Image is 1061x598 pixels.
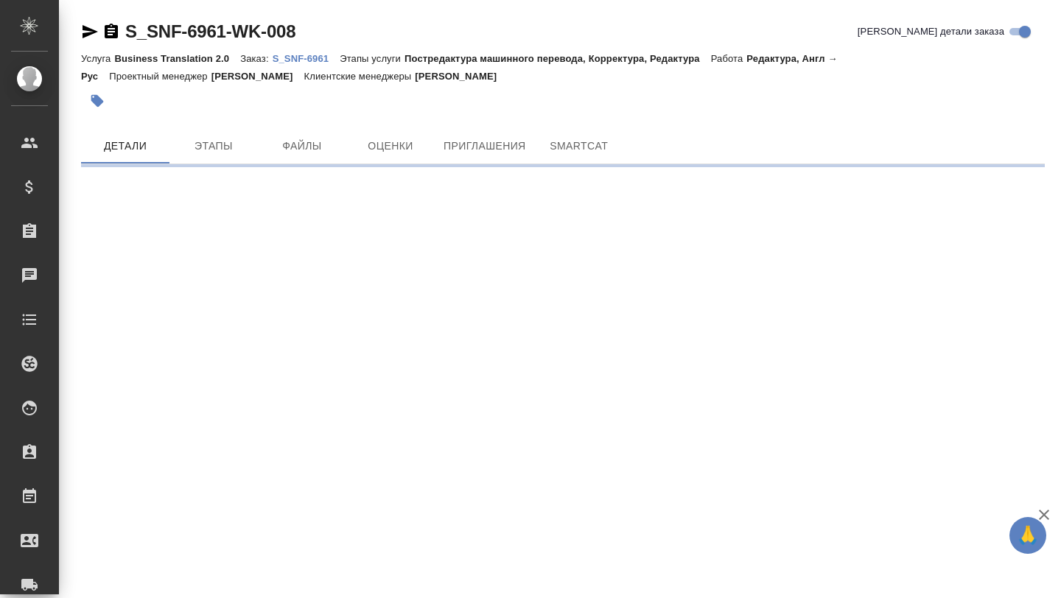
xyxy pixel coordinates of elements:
a: S_SNF-6961 [273,52,340,64]
p: Business Translation 2.0 [114,53,240,64]
span: SmartCat [544,137,614,155]
a: S_SNF-6961-WK-008 [125,21,295,41]
span: [PERSON_NAME] детали заказа [858,24,1004,39]
button: Добавить тэг [81,85,113,117]
button: Скопировать ссылку [102,23,120,41]
p: Заказ: [240,53,272,64]
span: Этапы [178,137,249,155]
p: S_SNF-6961 [273,53,340,64]
p: Проектный менеджер [109,71,211,82]
span: 🙏 [1015,520,1040,551]
p: Услуга [81,53,114,64]
button: Скопировать ссылку для ЯМессенджера [81,23,99,41]
p: Постредактура машинного перевода, Корректура, Редактура [405,53,711,64]
span: Файлы [267,137,337,155]
button: 🙏 [1009,517,1046,554]
p: [PERSON_NAME] [415,71,508,82]
p: Клиентские менеджеры [304,71,416,82]
p: Этапы услуги [340,53,405,64]
span: Приглашения [444,137,526,155]
span: Оценки [355,137,426,155]
p: [PERSON_NAME] [211,71,304,82]
p: Работа [711,53,747,64]
span: Детали [90,137,161,155]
